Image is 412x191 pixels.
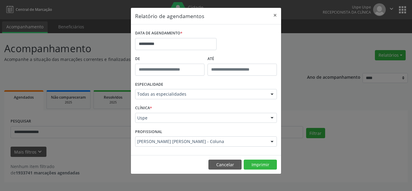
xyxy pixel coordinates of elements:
[135,29,182,38] label: DATA DE AGENDAMENTO
[244,160,277,170] button: Imprimir
[269,8,281,23] button: Close
[208,54,277,64] label: ATÉ
[135,54,204,64] label: De
[137,115,265,121] span: Uspe
[137,138,265,145] span: [PERSON_NAME] [PERSON_NAME] - Coluna
[135,127,162,136] label: PROFISSIONAL
[135,103,152,113] label: CLÍNICA
[137,91,265,97] span: Todas as especialidades
[208,160,242,170] button: Cancelar
[135,12,204,20] h5: Relatório de agendamentos
[135,80,163,89] label: ESPECIALIDADE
